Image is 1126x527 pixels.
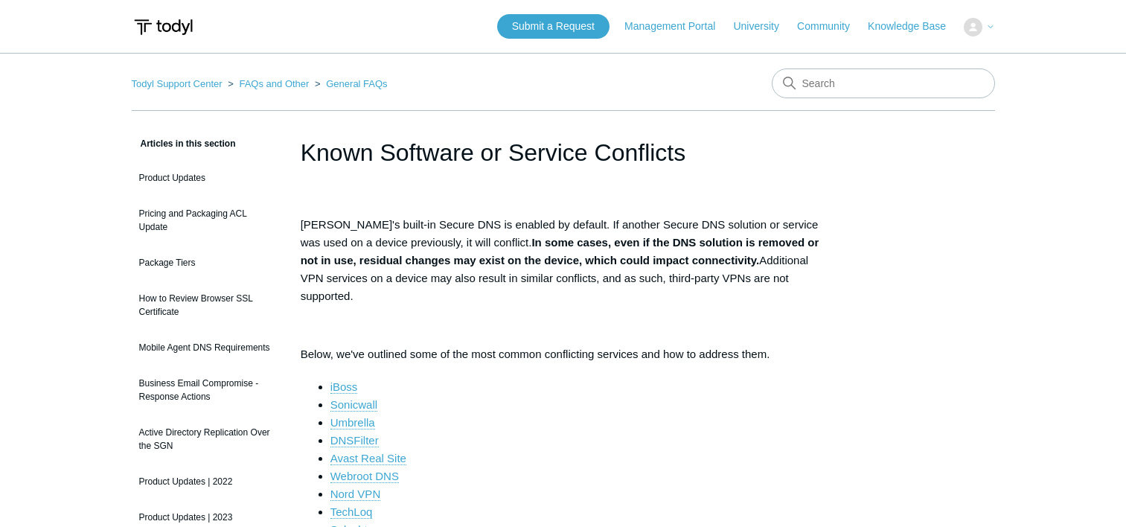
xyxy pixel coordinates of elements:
span: Articles in this section [132,138,236,149]
a: Todyl Support Center [132,78,223,89]
a: Management Portal [624,19,730,34]
a: Nord VPN [330,488,381,501]
input: Search [772,68,995,98]
p: Below, we've outlined some of the most common conflicting services and how to address them. [301,345,826,363]
a: Community [797,19,865,34]
a: General FAQs [326,78,387,89]
li: FAQs and Other [225,78,312,89]
a: Knowledge Base [868,19,961,34]
a: University [733,19,793,34]
a: How to Review Browser SSL Certificate [132,284,278,326]
li: Todyl Support Center [132,78,225,89]
a: Submit a Request [497,14,610,39]
a: Sonicwall [330,398,377,412]
p: [PERSON_NAME]'s built-in Secure DNS is enabled by default. If another Secure DNS solution or serv... [301,216,826,305]
a: Business Email Compromise - Response Actions [132,369,278,411]
a: Umbrella [330,416,375,429]
img: Todyl Support Center Help Center home page [132,13,195,41]
li: General FAQs [312,78,388,89]
a: FAQs and Other [239,78,309,89]
a: Package Tiers [132,249,278,277]
a: Mobile Agent DNS Requirements [132,333,278,362]
a: iBoss [330,380,358,394]
a: Webroot DNS [330,470,399,483]
a: Avast Real Site [330,452,406,465]
a: Active Directory Replication Over the SGN [132,418,278,460]
a: DNSFilter [330,434,379,447]
a: Pricing and Packaging ACL Update [132,199,278,241]
a: Product Updates | 2022 [132,467,278,496]
h1: Known Software or Service Conflicts [301,135,826,170]
strong: In some cases, even if the DNS solution is removed or not in use, residual changes may exist on t... [301,236,819,266]
a: TechLoq [330,505,373,519]
a: Product Updates [132,164,278,192]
